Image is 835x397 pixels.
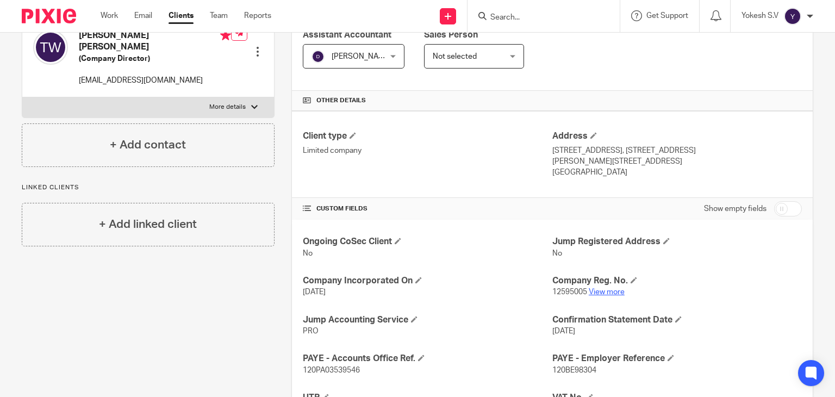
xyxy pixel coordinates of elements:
[79,30,231,53] h4: [PERSON_NAME] [PERSON_NAME]
[303,353,552,364] h4: PAYE - Accounts Office Ref.
[303,131,552,142] h4: Client type
[552,275,802,287] h4: Company Reg. No.
[741,10,778,21] p: Yokesh S.V
[784,8,801,25] img: svg%3E
[552,131,802,142] h4: Address
[424,30,478,39] span: Sales Person
[210,10,228,21] a: Team
[552,367,596,374] span: 120BE98304
[101,10,118,21] a: Work
[433,53,477,60] span: Not selected
[110,137,186,153] h4: + Add contact
[169,10,194,21] a: Clients
[552,314,802,326] h4: Confirmation Statement Date
[552,327,575,335] span: [DATE]
[79,53,231,64] h5: (Company Director)
[332,53,404,60] span: [PERSON_NAME] S T
[646,12,688,20] span: Get Support
[552,156,802,167] p: [PERSON_NAME][STREET_ADDRESS]
[79,75,231,86] p: [EMAIL_ADDRESS][DOMAIN_NAME]
[220,30,231,41] i: Primary
[589,288,625,296] a: View more
[244,10,271,21] a: Reports
[303,30,391,39] span: Assistant Accountant
[552,236,802,247] h4: Jump Registered Address
[134,10,152,21] a: Email
[552,288,587,296] span: 12595005
[552,167,802,178] p: [GEOGRAPHIC_DATA]
[311,50,325,63] img: svg%3E
[303,367,360,374] span: 120PA03539546
[303,275,552,287] h4: Company Incorporated On
[209,103,246,111] p: More details
[303,204,552,213] h4: CUSTOM FIELDS
[99,216,197,233] h4: + Add linked client
[704,203,767,214] label: Show empty fields
[316,96,366,105] span: Other details
[22,9,76,23] img: Pixie
[303,236,552,247] h4: Ongoing CoSec Client
[303,314,552,326] h4: Jump Accounting Service
[489,13,587,23] input: Search
[303,145,552,156] p: Limited company
[303,327,319,335] span: PRO
[22,183,275,192] p: Linked clients
[33,30,68,65] img: svg%3E
[552,353,802,364] h4: PAYE - Employer Reference
[552,250,562,257] span: No
[303,250,313,257] span: No
[552,145,802,156] p: [STREET_ADDRESS], [STREET_ADDRESS]
[303,288,326,296] span: [DATE]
